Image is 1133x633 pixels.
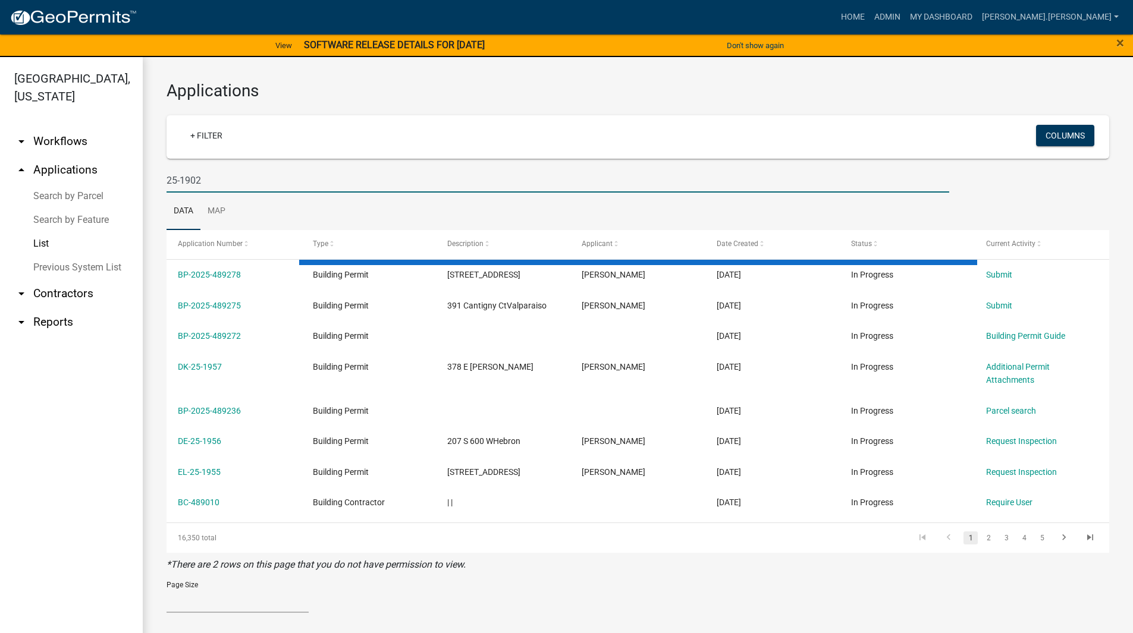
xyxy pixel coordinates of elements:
[851,270,893,279] span: In Progress
[178,406,241,415] a: BP-2025-489236
[436,230,570,259] datatable-header-cell: Description
[14,134,29,149] i: arrow_drop_down
[851,301,893,310] span: In Progress
[582,301,645,310] span: Roberto Lozano
[717,362,741,371] span: 10/07/2025
[1079,531,1101,544] a: go to last page
[705,230,840,259] datatable-header-cell: Date Created
[1033,528,1051,548] li: page 5
[717,270,741,279] span: 10/07/2025
[1017,531,1031,544] a: 4
[178,301,241,310] a: BP-2025-489275
[986,301,1012,310] a: Submit
[717,467,741,477] span: 10/07/2025
[167,523,353,553] div: 16,350 total
[313,270,369,279] span: Building Permit
[167,559,466,570] i: *There are 2 rows on this page that you do not have permission to view.
[840,230,974,259] datatable-header-cell: Status
[1036,125,1094,146] button: Columns
[997,528,1015,548] li: page 3
[447,270,520,279] span: 102 Bridgewater CtValparaiso
[271,36,297,55] a: View
[313,240,328,248] span: Type
[582,240,613,248] span: Applicant
[14,315,29,329] i: arrow_drop_down
[937,531,960,544] a: go to previous page
[313,331,369,341] span: Building Permit
[178,497,219,507] a: BC-489010
[986,467,1057,477] a: Request Inspection
[986,270,1012,279] a: Submit
[1015,528,1033,548] li: page 4
[962,528,980,548] li: page 1
[836,6,870,29] a: Home
[178,362,222,371] a: DK-25-1957
[447,467,520,477] span: 603 E 1100 NWestville
[717,240,758,248] span: Date Created
[313,467,369,477] span: Building Permit
[986,436,1057,446] a: Request Inspection
[447,497,453,507] span: | |
[301,230,435,259] datatable-header-cell: Type
[167,81,1109,101] h3: Applications
[975,230,1109,259] datatable-header-cell: Current Activity
[313,362,369,371] span: Building Permit
[717,497,741,507] span: 10/07/2025
[447,436,520,446] span: 207 S 600 WHebron
[178,331,241,341] a: BP-2025-489272
[870,6,905,29] a: Admin
[582,436,645,446] span: Tracy Thompson
[1053,531,1075,544] a: go to next page
[447,301,547,310] span: 391 Cantigny CtValparaiso
[717,436,741,446] span: 10/07/2025
[977,6,1123,29] a: [PERSON_NAME].[PERSON_NAME]
[717,331,741,341] span: 10/07/2025
[200,193,233,231] a: Map
[722,36,789,55] button: Don't show again
[851,436,893,446] span: In Progress
[313,301,369,310] span: Building Permit
[986,406,1036,415] a: Parcel search
[178,240,243,248] span: Application Number
[178,436,221,446] a: DE-25-1956
[1116,34,1124,51] span: ×
[570,230,705,259] datatable-header-cell: Applicant
[851,406,893,415] span: In Progress
[999,531,1013,544] a: 3
[851,497,893,507] span: In Progress
[167,230,301,259] datatable-header-cell: Application Number
[851,331,893,341] span: In Progress
[181,125,232,146] a: + Filter
[905,6,977,29] a: My Dashboard
[313,497,385,507] span: Building Contractor
[981,531,996,544] a: 2
[986,240,1035,248] span: Current Activity
[167,193,200,231] a: Data
[851,467,893,477] span: In Progress
[963,531,978,544] a: 1
[1035,531,1049,544] a: 5
[304,39,485,51] strong: SOFTWARE RELEASE DETAILS FOR [DATE]
[14,286,29,301] i: arrow_drop_down
[851,362,893,371] span: In Progress
[14,163,29,177] i: arrow_drop_up
[447,240,484,248] span: Description
[1116,36,1124,50] button: Close
[851,240,872,248] span: Status
[582,362,645,371] span: Wesley Walczynski
[582,270,645,279] span: Aaron Christopher Risner
[986,497,1032,507] a: Require User
[717,406,741,415] span: 10/07/2025
[313,436,369,446] span: Building Permit
[986,331,1065,341] a: Building Permit Guide
[980,528,997,548] li: page 2
[911,531,934,544] a: go to first page
[313,406,369,415] span: Building Permit
[167,168,949,193] input: Search for applications
[717,301,741,310] span: 10/07/2025
[178,270,241,279] a: BP-2025-489278
[178,467,221,477] a: EL-25-1955
[986,362,1050,385] a: Additional Permit Attachments
[447,362,533,371] span: 378 E Augustine DrValparaiso
[582,467,645,477] span: Jessica Hertl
